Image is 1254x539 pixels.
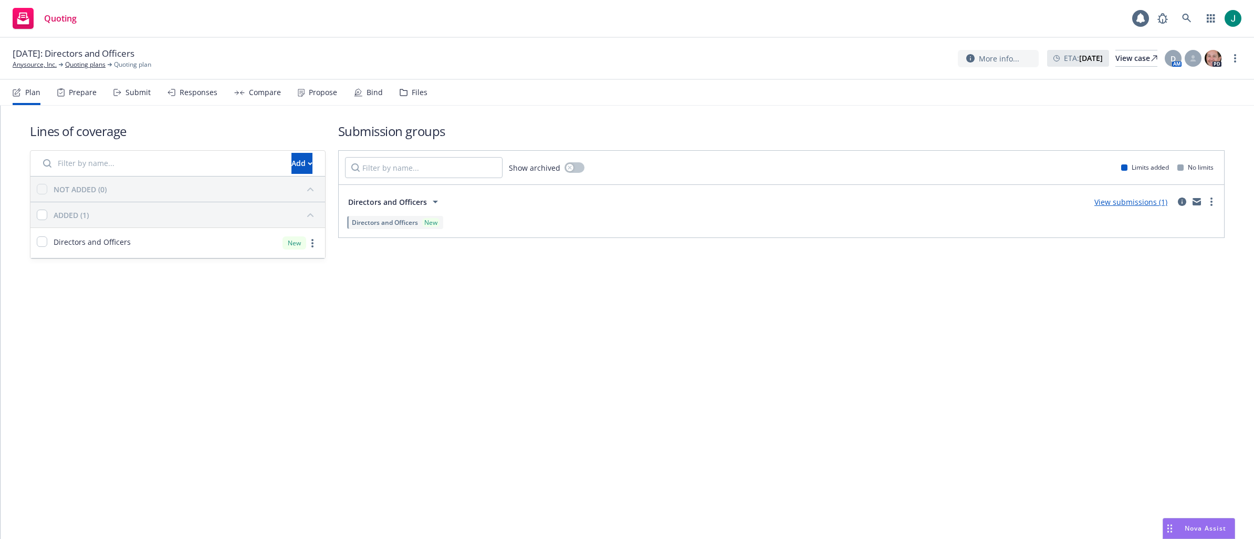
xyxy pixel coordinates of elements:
a: Switch app [1200,8,1221,29]
h1: Lines of coverage [30,122,326,140]
img: photo [1225,10,1241,27]
span: Nova Assist [1185,524,1226,533]
input: Filter by name... [37,153,285,174]
button: Nova Assist [1163,518,1235,539]
a: Anysource, Inc. [13,60,57,69]
a: more [1205,195,1218,208]
div: Responses [180,88,217,97]
a: Quoting plans [65,60,106,69]
span: D [1171,53,1176,64]
div: Prepare [69,88,97,97]
div: Limits added [1121,163,1169,172]
a: more [1229,52,1241,65]
span: [DATE]: Directors and Officers [13,47,134,60]
a: mail [1190,195,1203,208]
span: Directors and Officers [352,218,418,227]
div: Plan [25,88,40,97]
span: Directors and Officers [348,196,427,208]
div: Compare [249,88,281,97]
button: NOT ADDED (0) [54,181,319,198]
button: ADDED (1) [54,206,319,223]
input: Filter by name... [345,157,503,178]
div: Submit [126,88,151,97]
a: View case [1115,50,1157,67]
a: circleInformation [1176,195,1188,208]
div: Propose [309,88,337,97]
div: Files [412,88,427,97]
a: Report a Bug [1152,8,1173,29]
a: View submissions (1) [1094,197,1167,207]
button: More info... [958,50,1039,67]
button: Directors and Officers [345,191,445,212]
span: More info... [979,53,1019,64]
a: more [306,237,319,250]
span: Quoting plan [114,60,151,69]
div: NOT ADDED (0) [54,184,107,195]
div: Add [291,153,312,173]
div: View case [1115,50,1157,66]
span: ETA : [1064,53,1103,64]
h1: Submission groups [338,122,1225,140]
strong: [DATE] [1079,53,1103,63]
div: Bind [367,88,383,97]
span: Quoting [44,14,77,23]
div: New [422,218,440,227]
span: Directors and Officers [54,236,131,247]
div: New [283,236,306,250]
button: Add [291,153,312,174]
img: photo [1205,50,1221,67]
a: Search [1176,8,1197,29]
div: Drag to move [1163,519,1176,538]
div: No limits [1177,163,1214,172]
div: ADDED (1) [54,210,89,221]
a: Quoting [8,4,81,33]
span: Show archived [509,162,560,173]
